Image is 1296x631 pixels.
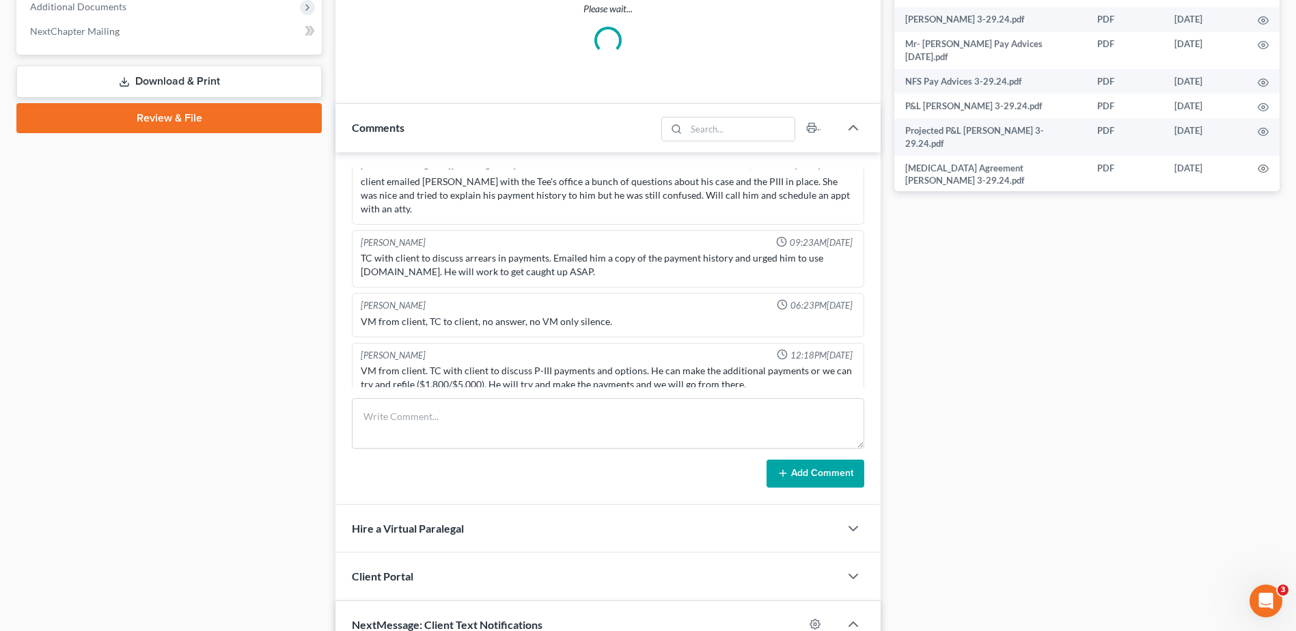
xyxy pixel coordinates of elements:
td: [DATE] [1163,118,1247,156]
iframe: Intercom live chat [1250,585,1282,617]
div: [PERSON_NAME] [361,236,426,249]
div: VM from client, TC to client, no answer, no VM only silence. [361,315,855,328]
td: [PERSON_NAME] 3-29.24.pdf [894,8,1086,32]
td: [DATE] [1163,8,1247,32]
span: 12:18PM[DATE] [790,349,853,362]
span: NextMessage: Client Text Notifications [352,618,542,631]
a: Download & Print [16,66,322,98]
td: PDF [1086,69,1163,94]
td: [DATE] [1163,94,1247,118]
span: 06:23PM[DATE] [790,299,853,312]
td: P&L [PERSON_NAME] 3-29.24.pdf [894,94,1086,118]
button: Add Comment [767,460,864,488]
a: Review & File [16,103,322,133]
td: [DATE] [1163,156,1247,193]
div: client emailed [PERSON_NAME] with the Tee's office a bunch of questions about his case and the PI... [361,175,855,216]
td: PDF [1086,156,1163,193]
div: VM from client. TC with client to discuss P-III payments and options. He can make the additional ... [361,364,855,391]
td: PDF [1086,94,1163,118]
td: [DATE] [1163,69,1247,94]
td: NFS Pay Advices 3-29.24.pdf [894,69,1086,94]
p: Please wait... [352,2,864,16]
td: Projected P&L [PERSON_NAME] 3-29.24.pdf [894,118,1086,156]
td: PDF [1086,8,1163,32]
td: [DATE] [1163,32,1247,70]
div: TC with client to discuss arrears in payments. Emailed him a copy of the payment history and urge... [361,251,855,279]
span: Comments [352,121,404,134]
td: PDF [1086,32,1163,70]
span: Client Portal [352,570,413,583]
input: Search... [686,117,795,141]
span: 09:23AM[DATE] [790,236,853,249]
div: [PERSON_NAME] [361,349,426,362]
div: [PERSON_NAME] [361,299,426,312]
td: Mr- [PERSON_NAME] Pay Advices [DATE].pdf [894,32,1086,70]
a: NextChapter Mailing [19,19,322,44]
span: NextChapter Mailing [30,25,120,37]
span: Hire a Virtual Paralegal [352,522,464,535]
span: Additional Documents [30,1,126,12]
td: [MEDICAL_DATA] Agreement [PERSON_NAME] 3-29.24.pdf [894,156,1086,193]
span: 3 [1278,585,1288,595]
td: PDF [1086,118,1163,156]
